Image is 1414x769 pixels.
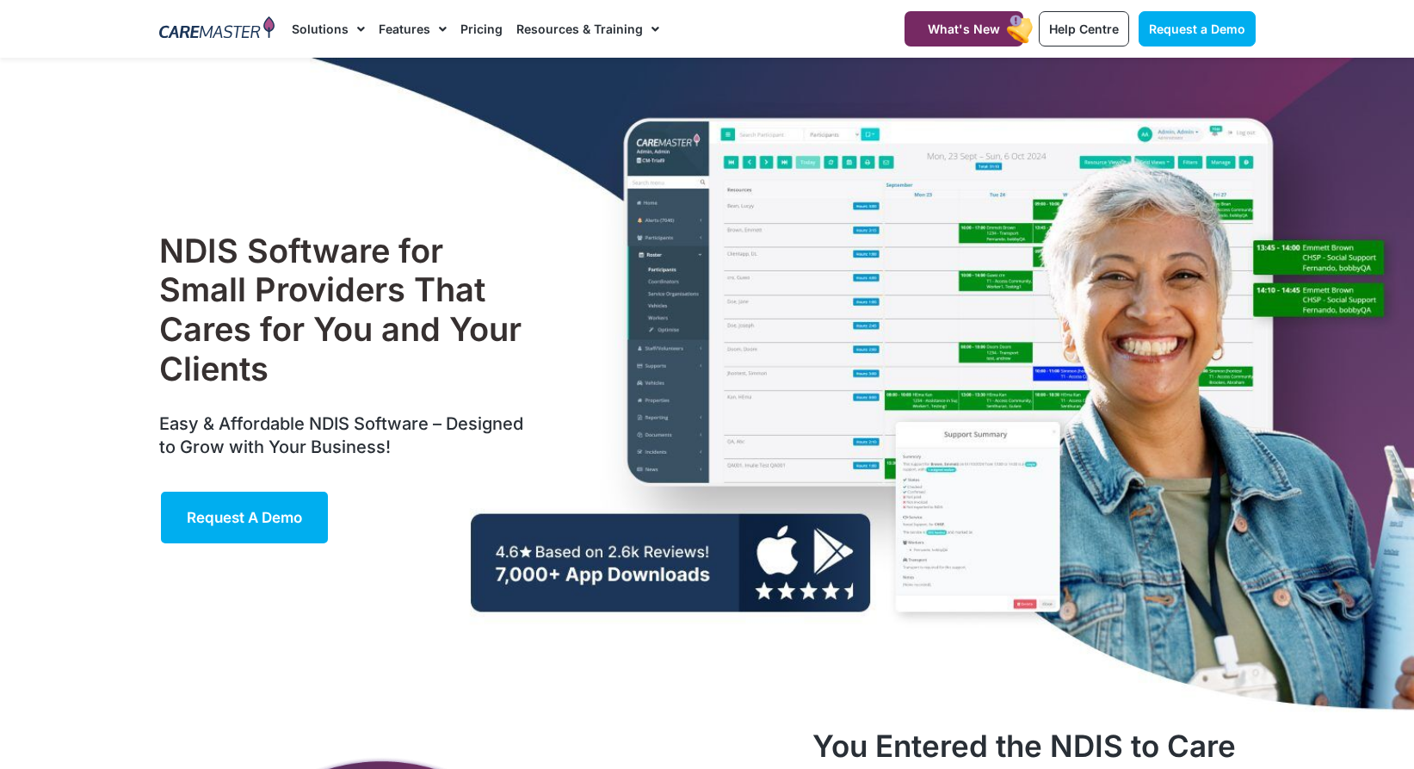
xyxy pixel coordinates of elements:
[159,490,330,545] a: Request a Demo
[1149,22,1245,36] span: Request a Demo
[187,509,302,526] span: Request a Demo
[1039,11,1129,47] a: Help Centre
[159,232,532,388] h1: NDIS Software for Small Providers That Cares for You and Your Clients
[928,22,1000,36] span: What's New
[1049,22,1119,36] span: Help Centre
[159,16,275,42] img: CareMaster Logo
[159,413,523,457] span: Easy & Affordable NDIS Software – Designed to Grow with Your Business!
[905,11,1023,47] a: What's New
[1139,11,1256,47] a: Request a Demo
